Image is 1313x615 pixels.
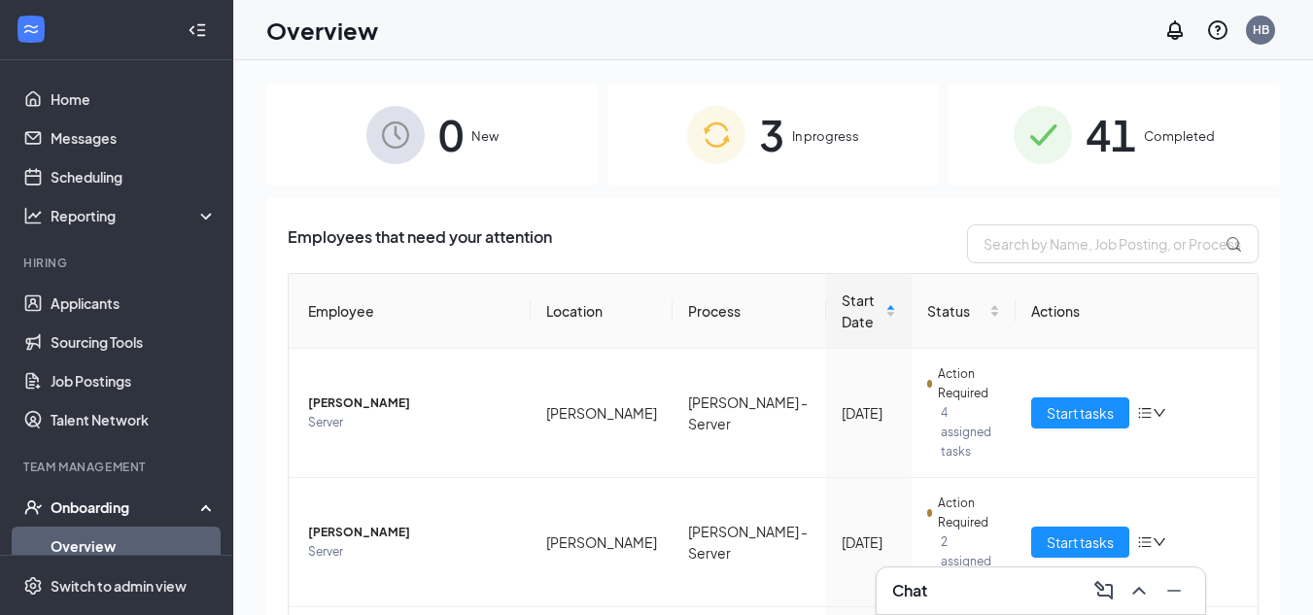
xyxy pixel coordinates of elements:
h3: Chat [892,580,927,601]
button: Start tasks [1031,397,1129,428]
th: Process [673,274,825,349]
a: Job Postings [51,361,217,400]
button: ComposeMessage [1088,575,1120,606]
a: Sourcing Tools [51,323,217,361]
span: 0 [438,101,464,168]
span: [PERSON_NAME] [308,393,515,413]
div: Reporting [51,206,218,225]
svg: Analysis [23,206,43,225]
th: Status [912,274,1016,349]
span: down [1153,535,1166,549]
span: [PERSON_NAME] [308,523,515,542]
div: [DATE] [842,402,896,424]
svg: ComposeMessage [1092,579,1116,602]
span: 4 assigned tasks [941,403,1000,461]
td: [PERSON_NAME] - Server [673,478,825,607]
svg: Minimize [1162,579,1186,602]
svg: ChevronUp [1127,579,1151,602]
span: Action Required [938,494,999,532]
div: Switch to admin view [51,576,187,596]
span: down [1153,406,1166,420]
div: Hiring [23,255,213,271]
span: 3 [759,101,784,168]
svg: Collapse [188,20,207,40]
span: Employees that need your attention [288,224,552,263]
svg: Notifications [1163,18,1187,42]
span: Status [927,300,985,322]
span: Server [308,542,515,562]
div: HB [1253,21,1269,38]
button: Start tasks [1031,527,1129,558]
th: Actions [1016,274,1258,349]
span: Start tasks [1047,531,1114,553]
h1: Overview [266,14,378,47]
span: Completed [1144,126,1215,146]
td: [PERSON_NAME] [531,349,673,478]
a: Home [51,80,217,119]
a: Overview [51,527,217,565]
a: Messages [51,119,217,157]
span: Start tasks [1047,402,1114,424]
th: Employee [289,274,531,349]
svg: QuestionInfo [1206,18,1229,42]
span: Server [308,413,515,432]
span: Action Required [938,364,999,403]
input: Search by Name, Job Posting, or Process [967,224,1259,263]
span: 2 assigned tasks [941,532,1000,591]
th: Location [531,274,673,349]
svg: Settings [23,576,43,596]
div: [DATE] [842,531,896,553]
span: In progress [792,126,859,146]
span: Start Date [842,290,881,332]
div: Onboarding [51,497,200,517]
a: Talent Network [51,400,217,439]
td: [PERSON_NAME] - Server [673,349,825,478]
button: ChevronUp [1123,575,1155,606]
span: 41 [1086,101,1136,168]
div: Team Management [23,459,213,475]
span: bars [1137,534,1153,550]
td: [PERSON_NAME] [531,478,673,607]
span: New [471,126,499,146]
a: Applicants [51,284,217,323]
button: Minimize [1158,575,1190,606]
a: Scheduling [51,157,217,196]
span: bars [1137,405,1153,421]
svg: WorkstreamLogo [21,19,41,39]
svg: UserCheck [23,497,43,517]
